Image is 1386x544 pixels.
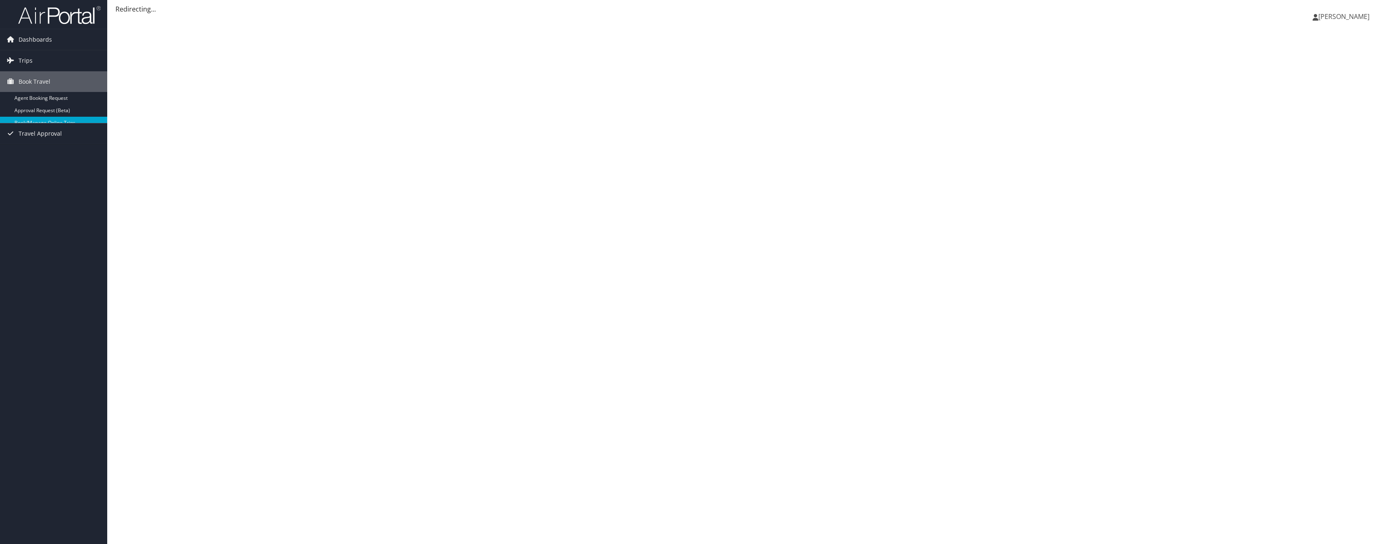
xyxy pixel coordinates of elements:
span: Book Travel [19,71,50,92]
img: airportal-logo.png [18,5,101,25]
a: [PERSON_NAME] [1313,4,1378,29]
span: Trips [19,50,33,71]
span: Travel Approval [19,123,62,144]
span: Dashboards [19,29,52,50]
span: [PERSON_NAME] [1318,12,1370,21]
div: Redirecting... [115,4,1378,14]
